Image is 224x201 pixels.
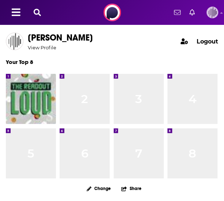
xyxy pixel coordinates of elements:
img: The Readout Loud [6,74,56,124]
a: Show notifications dropdown [186,6,198,19]
button: Change [82,184,115,193]
img: User Profile [206,7,218,18]
a: [PERSON_NAME] [28,32,93,43]
a: Logged in as gpg2 [206,7,218,18]
img: Lauren Edmonds [6,33,23,50]
img: Podchaser - Follow, Share and Rate Podcasts [103,4,121,21]
span: Your Top 8 [6,58,33,65]
a: View Profile [28,45,93,50]
button: Share [121,181,141,196]
span: Logout [197,38,218,45]
a: Show notifications dropdown [171,6,183,19]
